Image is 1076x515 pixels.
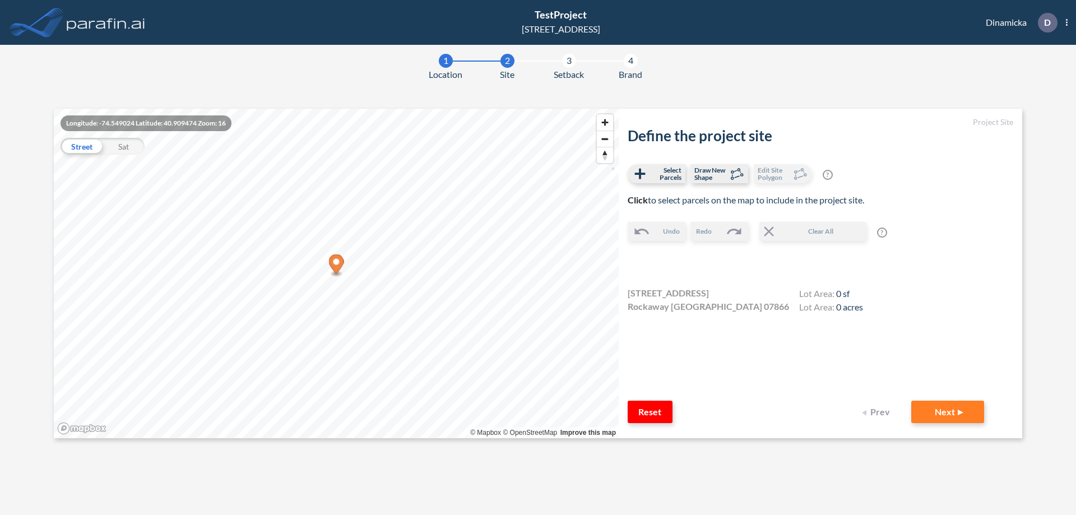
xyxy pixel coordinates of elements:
a: OpenStreetMap [503,429,557,437]
div: Dinamicka [969,13,1068,33]
div: Street [61,138,103,155]
h5: Project Site [628,118,1013,127]
span: Edit Site Polygon [758,166,791,181]
span: ? [823,170,833,180]
div: 3 [562,54,576,68]
button: Prev [855,401,900,423]
div: 1 [439,54,453,68]
div: 2 [500,54,514,68]
span: Clear All [777,226,865,236]
button: Reset bearing to north [597,147,613,163]
button: Redo [690,222,748,241]
div: 4 [624,54,638,68]
img: logo [64,11,147,34]
p: D [1044,17,1051,27]
div: [STREET_ADDRESS] [522,22,600,36]
span: Site [500,68,514,81]
button: Zoom in [597,114,613,131]
div: Map marker [329,254,344,277]
h4: Lot Area: [799,288,863,301]
button: Next [911,401,984,423]
h4: Lot Area: [799,301,863,315]
button: Reset [628,401,672,423]
span: [STREET_ADDRESS] [628,286,709,300]
span: 0 sf [836,288,850,299]
span: Location [429,68,462,81]
button: Undo [628,222,685,241]
h2: Define the project site [628,127,1013,145]
span: Redo [696,226,712,236]
button: Clear All [759,222,866,241]
span: Undo [663,226,680,236]
span: to select parcels on the map to include in the project site. [628,194,864,205]
span: Setback [554,68,584,81]
div: Longitude: -74.549024 Latitude: 40.909474 Zoom: 16 [61,115,231,131]
span: Rockaway [GEOGRAPHIC_DATA] 07866 [628,300,789,313]
span: Select Parcels [648,166,681,181]
canvas: Map [54,109,619,438]
button: Zoom out [597,131,613,147]
b: Click [628,194,648,205]
a: Mapbox homepage [57,422,106,435]
span: TestProject [535,8,587,21]
a: Mapbox [470,429,501,437]
span: ? [877,228,887,238]
a: Improve this map [560,429,616,437]
span: 0 acres [836,301,863,312]
span: Draw New Shape [694,166,727,181]
div: Sat [103,138,145,155]
span: Brand [619,68,642,81]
